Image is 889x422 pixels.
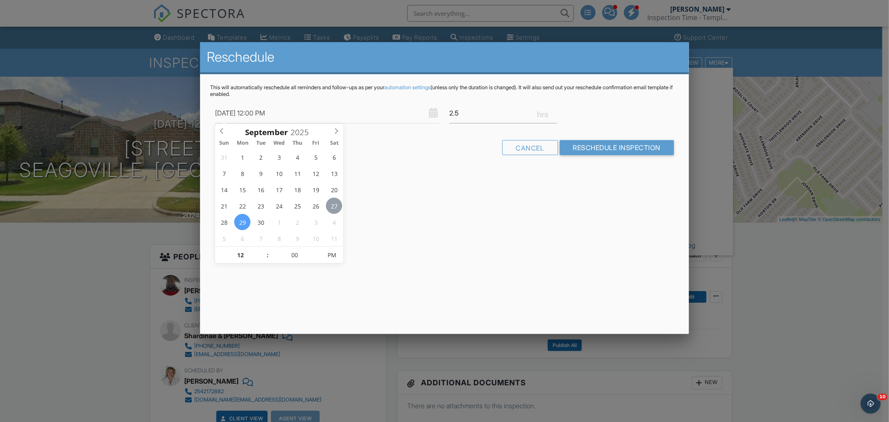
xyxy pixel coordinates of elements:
[216,198,232,214] span: September 21, 2025
[861,394,881,414] iframe: Intercom live chat
[560,140,674,155] input: Reschedule Inspection
[289,214,306,230] span: October 2, 2025
[234,214,250,230] span: September 29, 2025
[326,181,342,198] span: September 20, 2025
[269,247,320,264] input: Scroll to increment
[234,149,250,165] span: September 1, 2025
[308,181,324,198] span: September 19, 2025
[210,84,679,98] p: This will automatically reschedule all reminders and follow-ups as per your (unless only the dura...
[878,394,887,400] span: 10
[289,149,306,165] span: September 4, 2025
[326,165,342,181] span: September 13, 2025
[216,214,232,230] span: September 28, 2025
[326,230,342,246] span: October 11, 2025
[253,149,269,165] span: September 2, 2025
[308,214,324,230] span: October 3, 2025
[271,165,287,181] span: September 10, 2025
[215,141,233,146] span: Sun
[325,141,343,146] span: Sat
[233,141,252,146] span: Mon
[270,141,288,146] span: Wed
[271,214,287,230] span: October 1, 2025
[234,181,250,198] span: September 15, 2025
[207,49,682,65] h2: Reschedule
[253,181,269,198] span: September 16, 2025
[253,165,269,181] span: September 9, 2025
[326,149,342,165] span: September 6, 2025
[252,141,270,146] span: Tue
[308,149,324,165] span: September 5, 2025
[307,141,325,146] span: Fri
[288,141,307,146] span: Thu
[320,247,343,264] span: Click to toggle
[326,214,342,230] span: October 4, 2025
[288,127,316,138] input: Scroll to increment
[271,149,287,165] span: September 3, 2025
[253,230,269,246] span: October 7, 2025
[271,181,287,198] span: September 17, 2025
[253,198,269,214] span: September 23, 2025
[216,181,232,198] span: September 14, 2025
[234,165,250,181] span: September 8, 2025
[245,128,288,136] span: Scroll to increment
[289,230,306,246] span: October 9, 2025
[216,149,232,165] span: August 31, 2025
[266,247,269,264] span: :
[253,214,269,230] span: September 30, 2025
[326,198,342,214] span: September 27, 2025
[289,198,306,214] span: September 25, 2025
[216,230,232,246] span: October 5, 2025
[289,181,306,198] span: September 18, 2025
[216,165,232,181] span: September 7, 2025
[234,230,250,246] span: October 6, 2025
[271,230,287,246] span: October 8, 2025
[271,198,287,214] span: September 24, 2025
[289,165,306,181] span: September 11, 2025
[215,247,266,264] input: Scroll to increment
[308,198,324,214] span: September 26, 2025
[308,230,324,246] span: October 10, 2025
[384,84,431,90] a: automation settings
[308,165,324,181] span: September 12, 2025
[234,198,250,214] span: September 22, 2025
[502,140,558,155] div: Cancel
